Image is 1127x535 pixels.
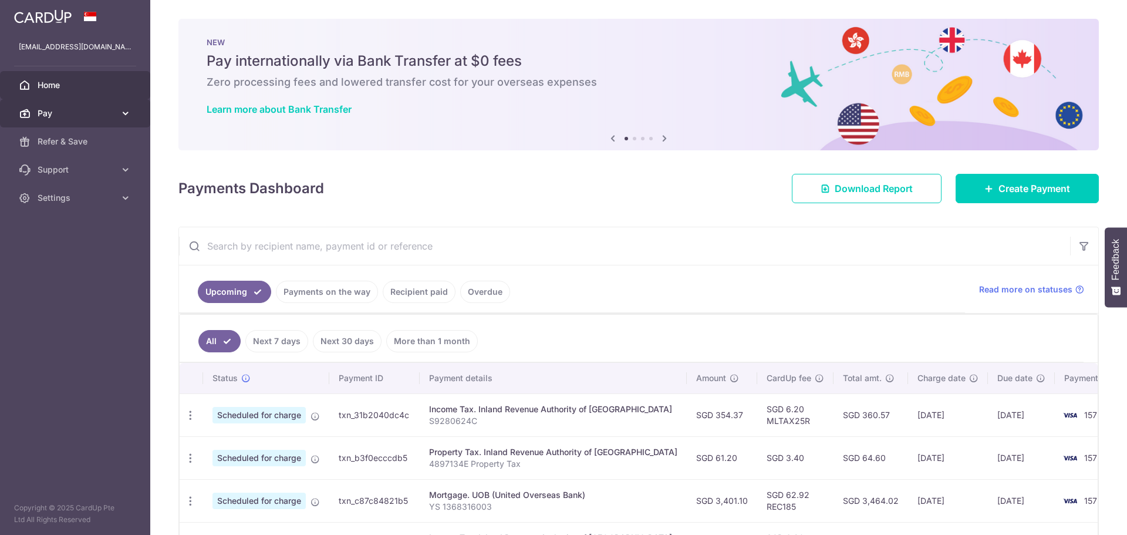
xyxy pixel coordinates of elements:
[429,458,677,470] p: 4897134E Property Tax
[917,372,966,384] span: Charge date
[212,407,306,423] span: Scheduled for charge
[979,284,1072,295] span: Read more on statuses
[429,446,677,458] div: Property Tax. Inland Revenue Authority of [GEOGRAPHIC_DATA]
[212,372,238,384] span: Status
[38,79,115,91] span: Home
[429,489,677,501] div: Mortgage. UOB (United Overseas Bank)
[1084,453,1102,463] span: 1575
[178,19,1099,150] img: Bank transfer banner
[212,493,306,509] span: Scheduled for charge
[212,450,306,466] span: Scheduled for charge
[38,107,115,119] span: Pay
[687,436,757,479] td: SGD 61.20
[38,136,115,147] span: Refer & Save
[757,479,834,522] td: SGD 62.92 REC185
[198,281,271,303] a: Upcoming
[988,393,1055,436] td: [DATE]
[908,393,988,436] td: [DATE]
[908,436,988,479] td: [DATE]
[460,281,510,303] a: Overdue
[1105,227,1127,307] button: Feedback - Show survey
[757,393,834,436] td: SGD 6.20 MLTAX25R
[429,415,677,427] p: S9280624C
[179,227,1070,265] input: Search by recipient name, payment id or reference
[245,330,308,352] a: Next 7 days
[329,436,420,479] td: txn_b3f0ecccdb5
[19,41,131,53] p: [EMAIL_ADDRESS][DOMAIN_NAME]
[386,330,478,352] a: More than 1 month
[687,393,757,436] td: SGD 354.37
[757,436,834,479] td: SGD 3.40
[207,103,352,115] a: Learn more about Bank Transfer
[834,479,908,522] td: SGD 3,464.02
[198,330,241,352] a: All
[1084,410,1102,420] span: 1575
[834,436,908,479] td: SGD 64.60
[207,75,1071,89] h6: Zero processing fees and lowered transfer cost for your overseas expenses
[1111,239,1121,280] span: Feedback
[835,181,913,196] span: Download Report
[908,479,988,522] td: [DATE]
[313,330,382,352] a: Next 30 days
[687,479,757,522] td: SGD 3,401.10
[329,363,420,393] th: Payment ID
[383,281,455,303] a: Recipient paid
[329,479,420,522] td: txn_c87c84821b5
[1058,451,1082,465] img: Bank Card
[276,281,378,303] a: Payments on the way
[834,393,908,436] td: SGD 360.57
[1058,494,1082,508] img: Bank Card
[329,393,420,436] td: txn_31b2040dc4c
[429,501,677,513] p: YS 1368316003
[38,192,115,204] span: Settings
[998,181,1070,196] span: Create Payment
[207,52,1071,70] h5: Pay internationally via Bank Transfer at $0 fees
[178,178,324,199] h4: Payments Dashboard
[429,403,677,415] div: Income Tax. Inland Revenue Authority of [GEOGRAPHIC_DATA]
[956,174,1099,203] a: Create Payment
[843,372,882,384] span: Total amt.
[26,8,50,19] span: Help
[1084,496,1102,506] span: 1575
[988,436,1055,479] td: [DATE]
[767,372,811,384] span: CardUp fee
[997,372,1032,384] span: Due date
[792,174,942,203] a: Download Report
[14,9,72,23] img: CardUp
[38,164,115,176] span: Support
[979,284,1084,295] a: Read more on statuses
[988,479,1055,522] td: [DATE]
[696,372,726,384] span: Amount
[1058,408,1082,422] img: Bank Card
[207,38,1071,47] p: NEW
[420,363,687,393] th: Payment details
